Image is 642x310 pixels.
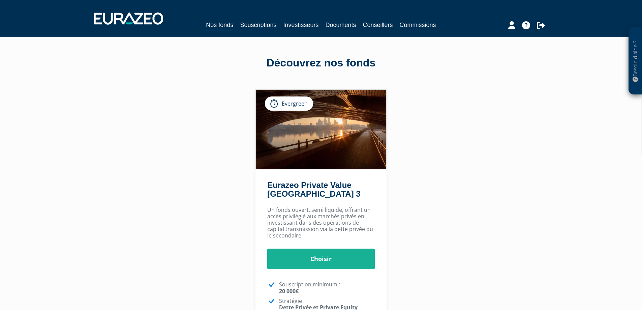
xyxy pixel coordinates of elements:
a: Documents [326,20,356,30]
div: Découvrez nos fonds [129,55,513,71]
a: Commissions [400,20,436,30]
strong: 20 000€ [279,287,299,295]
img: Eurazeo Private Value Europe 3 [256,90,386,169]
p: Souscription minimum : [279,281,375,294]
p: Un fonds ouvert, semi liquide, offrant un accès privilégié aux marchés privés en investissant dan... [267,207,375,239]
a: Nos fonds [206,20,233,31]
a: Choisir [267,249,375,270]
a: Investisseurs [283,20,318,30]
a: Conseillers [363,20,393,30]
div: Evergreen [265,96,313,111]
p: Besoin d'aide ? [632,31,639,91]
img: 1732889491-logotype_eurazeo_blanc_rvb.png [94,12,163,25]
a: Souscriptions [240,20,276,30]
a: Eurazeo Private Value [GEOGRAPHIC_DATA] 3 [267,180,360,198]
